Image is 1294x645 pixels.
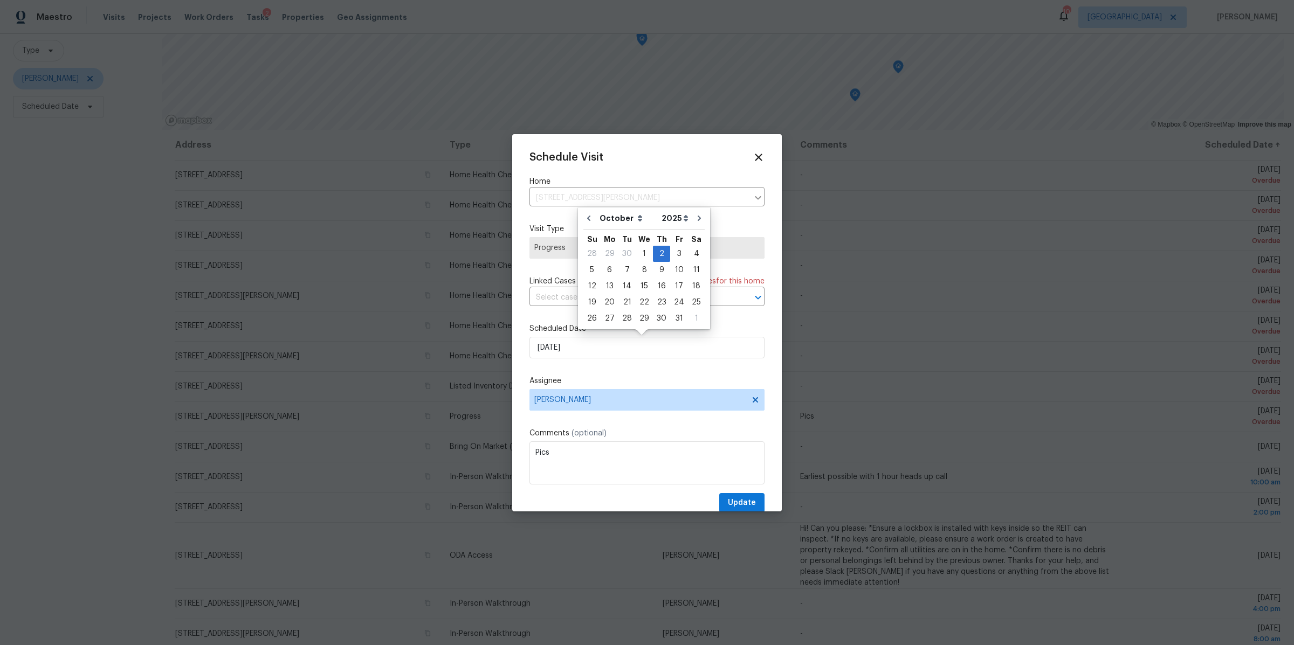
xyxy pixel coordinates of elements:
[583,262,601,278] div: 5
[691,207,707,229] button: Go to next month
[653,246,670,262] div: Thu Oct 02 2025
[583,246,601,262] div: Sun Sep 28 2025
[618,279,636,294] div: 14
[670,311,688,326] div: 31
[618,246,636,261] div: 30
[670,278,688,294] div: Fri Oct 17 2025
[688,294,705,310] div: Sat Oct 25 2025
[691,235,701,243] abbr: Saturday
[618,262,636,278] div: Tue Oct 07 2025
[653,295,670,310] div: 23
[657,276,765,287] span: There are case s for this home
[529,224,765,234] label: Visit Type
[583,311,601,326] div: 26
[636,278,653,294] div: Wed Oct 15 2025
[618,310,636,327] div: Tue Oct 28 2025
[618,278,636,294] div: Tue Oct 14 2025
[688,311,705,326] div: 1
[529,428,765,439] label: Comments
[581,207,597,229] button: Go to previous month
[653,310,670,327] div: Thu Oct 30 2025
[636,279,653,294] div: 15
[688,262,705,278] div: Sat Oct 11 2025
[601,262,618,278] div: 6
[529,190,748,206] input: Enter in an address
[529,276,576,287] span: Linked Cases
[688,262,705,278] div: 11
[653,262,670,278] div: Thu Oct 09 2025
[636,294,653,310] div: Wed Oct 22 2025
[670,279,688,294] div: 17
[601,278,618,294] div: Mon Oct 13 2025
[618,262,636,278] div: 7
[587,235,597,243] abbr: Sunday
[653,294,670,310] div: Thu Oct 23 2025
[753,151,765,163] span: Close
[529,441,765,484] textarea: Pics
[534,242,760,253] span: Progress
[572,429,607,437] span: (optional)
[636,246,653,262] div: Wed Oct 01 2025
[653,246,670,261] div: 2
[583,262,601,278] div: Sun Oct 05 2025
[636,262,653,278] div: Wed Oct 08 2025
[676,235,683,243] abbr: Friday
[636,246,653,261] div: 1
[688,278,705,294] div: Sat Oct 18 2025
[670,294,688,310] div: Fri Oct 24 2025
[583,246,601,261] div: 28
[688,246,705,261] div: 4
[529,337,765,358] input: M/D/YYYY
[653,262,670,278] div: 9
[601,262,618,278] div: Mon Oct 06 2025
[653,278,670,294] div: Thu Oct 16 2025
[728,496,756,510] span: Update
[529,152,603,163] span: Schedule Visit
[583,310,601,327] div: Sun Oct 26 2025
[618,246,636,262] div: Tue Sep 30 2025
[653,311,670,326] div: 30
[653,279,670,294] div: 16
[601,246,618,262] div: Mon Sep 29 2025
[604,235,616,243] abbr: Monday
[622,235,632,243] abbr: Tuesday
[719,493,765,513] button: Update
[670,246,688,262] div: Fri Oct 03 2025
[618,295,636,310] div: 21
[670,310,688,327] div: Fri Oct 31 2025
[583,295,601,310] div: 19
[636,311,653,326] div: 29
[751,290,766,305] button: Open
[670,246,688,261] div: 3
[618,294,636,310] div: Tue Oct 21 2025
[529,323,765,334] label: Scheduled Date
[597,210,659,226] select: Month
[529,376,765,386] label: Assignee
[659,210,691,226] select: Year
[583,278,601,294] div: Sun Oct 12 2025
[601,311,618,326] div: 27
[618,311,636,326] div: 28
[636,310,653,327] div: Wed Oct 29 2025
[601,310,618,327] div: Mon Oct 27 2025
[688,295,705,310] div: 25
[636,295,653,310] div: 22
[601,246,618,261] div: 29
[534,396,746,404] span: [PERSON_NAME]
[529,176,765,187] label: Home
[670,262,688,278] div: Fri Oct 10 2025
[601,295,618,310] div: 20
[601,294,618,310] div: Mon Oct 20 2025
[670,295,688,310] div: 24
[670,262,688,278] div: 10
[583,294,601,310] div: Sun Oct 19 2025
[529,289,734,306] input: Select cases
[688,310,705,327] div: Sat Nov 01 2025
[638,235,650,243] abbr: Wednesday
[636,262,653,278] div: 8
[688,246,705,262] div: Sat Oct 04 2025
[601,279,618,294] div: 13
[583,279,601,294] div: 12
[657,235,667,243] abbr: Thursday
[688,279,705,294] div: 18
